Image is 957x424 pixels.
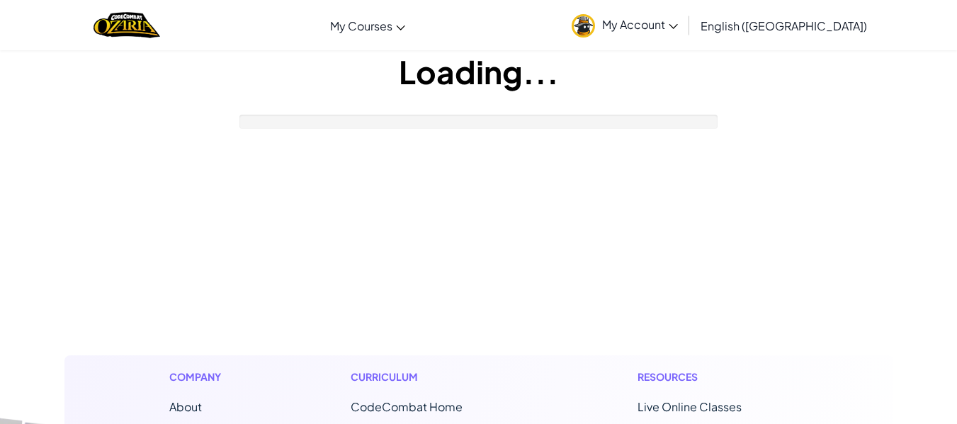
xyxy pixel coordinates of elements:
img: Home [94,11,159,40]
span: English ([GEOGRAPHIC_DATA]) [701,18,867,33]
a: My Courses [323,6,412,45]
img: avatar [572,14,595,38]
a: English ([GEOGRAPHIC_DATA]) [693,6,874,45]
h1: Curriculum [351,369,522,384]
a: Ozaria by CodeCombat logo [94,11,159,40]
h1: Resources [638,369,788,384]
a: Live Online Classes [638,399,742,414]
a: My Account [565,3,685,47]
h1: Company [169,369,235,384]
a: About [169,399,202,414]
span: My Courses [330,18,392,33]
span: My Account [602,17,678,32]
span: CodeCombat Home [351,399,463,414]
